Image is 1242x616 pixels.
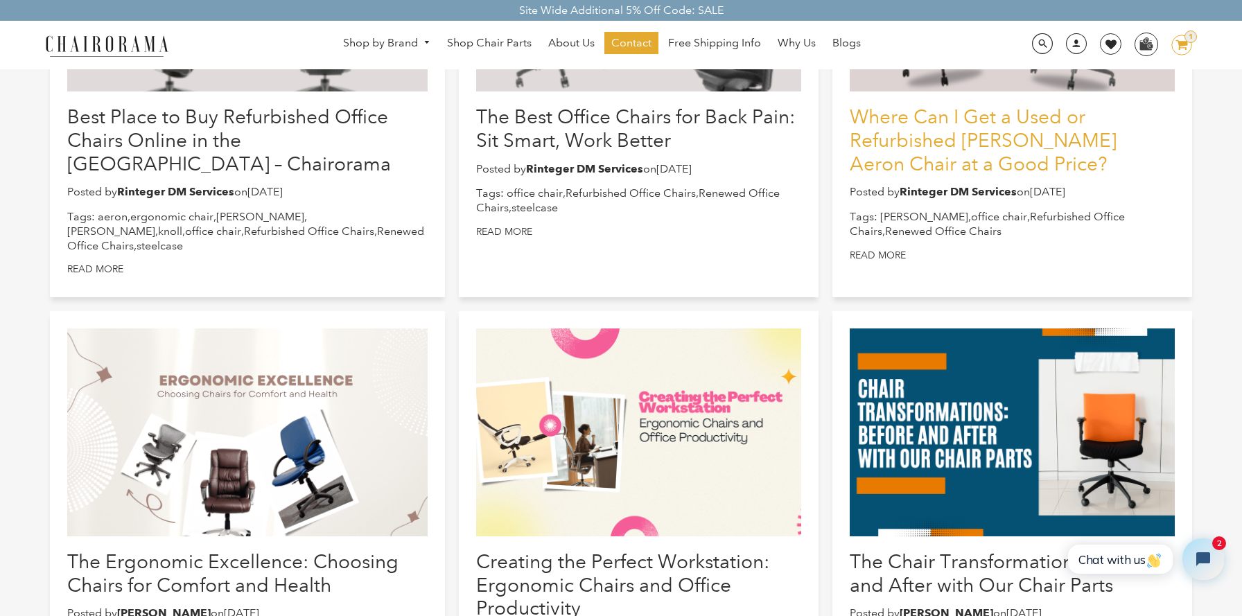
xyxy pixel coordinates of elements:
a: Best Place to Buy Refurbished Office Chairs Online in the [GEOGRAPHIC_DATA] – Chairorama [67,105,391,175]
strong: Rinteger DM Services [526,162,643,175]
span: Blogs [832,36,861,51]
a: Blogs [825,32,868,54]
iframe: Tidio Chat [1053,527,1236,592]
nav: DesktopNavigation [235,32,969,58]
p: Posted by on [476,162,801,177]
a: Refurbished Office Chairs [566,186,696,200]
a: Shop by Brand [336,33,437,54]
time: [DATE] [1030,185,1065,198]
a: [PERSON_NAME] [216,210,304,223]
span: Contact [611,36,651,51]
a: [PERSON_NAME] [67,225,155,238]
a: office chair [185,225,241,238]
p: Posted by on [850,185,1175,200]
span: Why Us [778,36,816,51]
a: knoll [158,225,182,238]
a: Renewed Office Chairs [476,186,780,214]
time: [DATE] [656,162,692,175]
a: Where Can I Get a Used or Refurbished [PERSON_NAME] Aeron Chair at a Good Price? [850,105,1117,175]
a: 1 [1161,35,1192,55]
a: Refurbished Office Chairs [850,210,1125,238]
a: Renewed Office Chairs [67,225,424,252]
a: The Chair Transformations: Before and After with Our Chair Parts [850,550,1151,597]
a: office chair [507,186,563,200]
a: The Best Office Chairs for Back Pain: Sit Smart, Work Better [476,105,795,152]
li: , , , [850,210,1175,239]
a: Read more [67,263,123,275]
a: Free Shipping Info [661,32,768,54]
div: 1 [1184,30,1197,43]
a: Read more [850,249,906,261]
span: Tags: [476,186,504,200]
a: office chair [971,210,1027,223]
span: Free Shipping Info [668,36,761,51]
a: Renewed Office Chairs [885,225,1002,238]
a: About Us [541,32,602,54]
time: [DATE] [247,185,283,198]
span: Shop Chair Parts [447,36,532,51]
li: , , , [476,186,801,215]
a: ergonomic chair [130,210,213,223]
span: Tags: [850,210,877,223]
a: Contact [604,32,658,54]
p: Posted by on [67,185,428,200]
a: steelcase [511,201,558,214]
a: Why Us [771,32,823,54]
a: steelcase [137,239,183,252]
img: chairorama [37,33,176,58]
img: WhatsApp_Image_2024-07-12_at_16.23.01.webp [1135,33,1157,54]
strong: Rinteger DM Services [900,185,1017,198]
a: Read more [476,225,532,238]
li: , , , , , , , , [67,210,428,253]
a: Shop Chair Parts [440,32,539,54]
a: Refurbished Office Chairs [244,225,374,238]
strong: Rinteger DM Services [117,185,234,198]
span: Tags: [67,210,95,223]
span: About Us [548,36,595,51]
a: [PERSON_NAME] [880,210,968,223]
a: The Ergonomic Excellence: Choosing Chairs for Comfort and Health [67,550,399,597]
a: aeron [98,210,128,223]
